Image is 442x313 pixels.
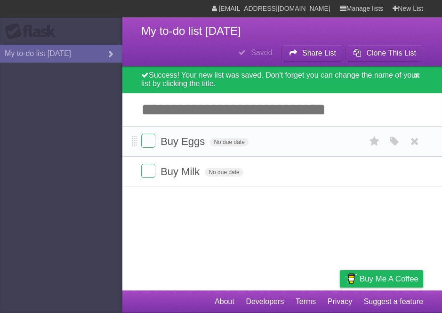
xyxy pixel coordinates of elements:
[366,134,384,149] label: Star task
[141,134,155,148] label: Done
[360,271,418,287] span: Buy me a coffee
[328,293,352,311] a: Privacy
[346,45,423,62] button: Clone This List
[366,49,416,57] b: Clone This List
[141,164,155,178] label: Done
[345,271,357,287] img: Buy me a coffee
[210,138,248,146] span: No due date
[302,49,336,57] b: Share List
[251,48,272,56] b: Saved
[215,293,234,311] a: About
[246,293,284,311] a: Developers
[122,66,442,93] div: Success! Your new list was saved. Don't forget you can change the name of your list by clicking t...
[296,293,316,311] a: Terms
[205,168,243,177] span: No due date
[5,23,61,40] div: Flask
[340,270,423,288] a: Buy me a coffee
[161,166,202,177] span: Buy Milk
[281,45,344,62] button: Share List
[141,24,241,37] span: My to-do list [DATE]
[364,293,423,311] a: Suggest a feature
[161,136,207,147] span: Buy Eggs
